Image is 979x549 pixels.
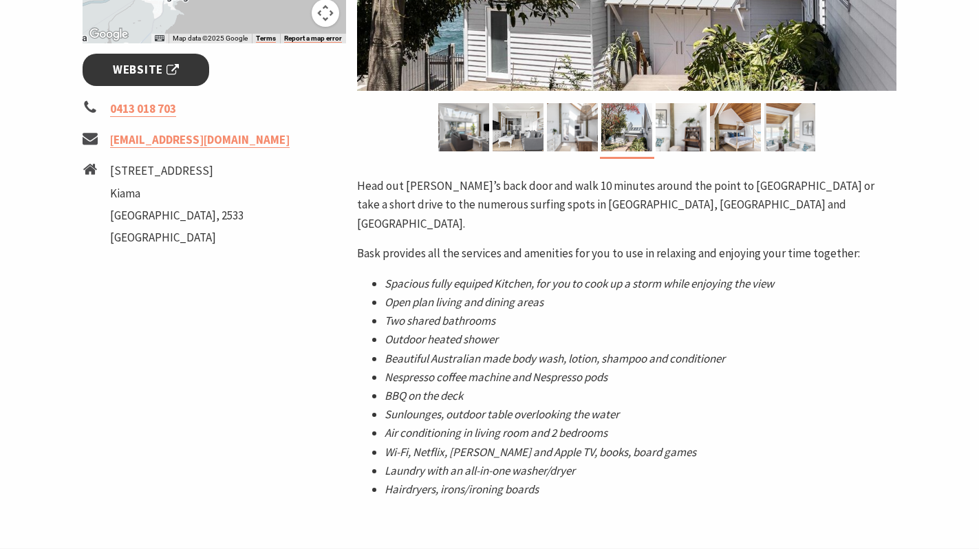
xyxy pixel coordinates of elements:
em: Wi-Fi, Netflix, [PERSON_NAME] and Apple TV, books, board games [385,444,696,460]
li: [STREET_ADDRESS] [110,162,244,180]
a: Report a map error [284,34,342,43]
em: Hairdryers, irons/ironing boards [385,482,539,497]
em: Sunlounges, outdoor table overlooking the water [385,407,619,422]
span: Website [113,61,179,79]
a: [EMAIL_ADDRESS][DOMAIN_NAME] [110,132,290,148]
em: Two shared bathrooms [385,313,495,328]
li: [GEOGRAPHIC_DATA], 2533 [110,206,244,225]
em: Spacious fully equiped Kitchen, for you to cook up a storm while enjoying the view [385,276,774,291]
a: Terms (opens in new tab) [256,34,276,43]
span: Map data ©2025 Google [173,34,248,42]
button: Keyboard shortcuts [155,34,164,43]
em: Laundry with an all-in-one washer/dryer [385,463,575,478]
a: Open this area in Google Maps (opens a new window) [86,25,131,43]
li: Kiama [110,184,244,203]
li: [GEOGRAPHIC_DATA] [110,228,244,247]
em: Air conditioning in living room and 2 bedrooms [385,425,607,440]
em: Beautiful Australian made body wash, lotion, shampoo and conditioner [385,351,725,366]
em: Nespresso coffee machine and Nespresso pods [385,369,607,385]
em: Outdoor heated shower [385,332,498,347]
a: 0413 018 703 [110,101,176,117]
img: Google [86,25,131,43]
em: Open plan living and dining areas [385,294,544,310]
p: Bask provides all the services and amenities for you to use in relaxing and enjoying your time to... [357,244,896,263]
a: Website [83,54,210,86]
em: BBQ on the deck [385,388,463,403]
p: Head out [PERSON_NAME]’s back door and walk 10 minutes around the point to [GEOGRAPHIC_DATA] or t... [357,177,896,233]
